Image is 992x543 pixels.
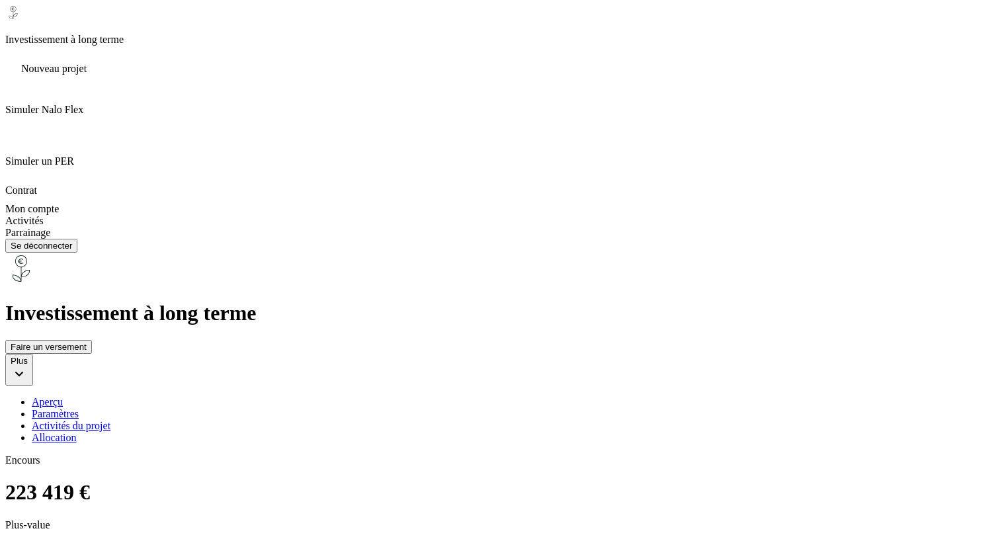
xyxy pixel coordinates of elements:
[5,215,44,226] span: Activités
[5,104,987,116] p: Simuler Nalo Flex
[32,420,987,432] a: Activités du projet
[5,203,59,214] span: Mon compte
[5,239,77,253] button: Se déconnecter
[11,356,28,366] div: Plus
[5,340,92,354] button: Faire un versement
[5,56,987,75] div: Nouveau projet
[5,34,987,46] p: Investissement à long terme
[5,5,987,46] div: Investissement à long terme
[11,342,87,352] div: Faire un versement
[5,126,987,167] div: Simuler un PER
[5,454,987,466] p: Encours
[32,408,987,420] a: Paramètres
[5,301,987,325] h1: Investissement à long terme
[5,185,37,196] span: Contrat
[5,75,987,116] div: Simuler Nalo Flex
[5,227,50,238] span: Parrainage
[5,519,987,531] p: Plus-value
[21,63,87,74] span: Nouveau projet
[32,396,987,408] a: Aperçu
[5,155,987,167] p: Simuler un PER
[11,241,72,251] div: Se déconnecter
[5,354,33,386] button: Plus
[32,432,987,444] a: Allocation
[5,480,987,505] h1: 223 419 €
